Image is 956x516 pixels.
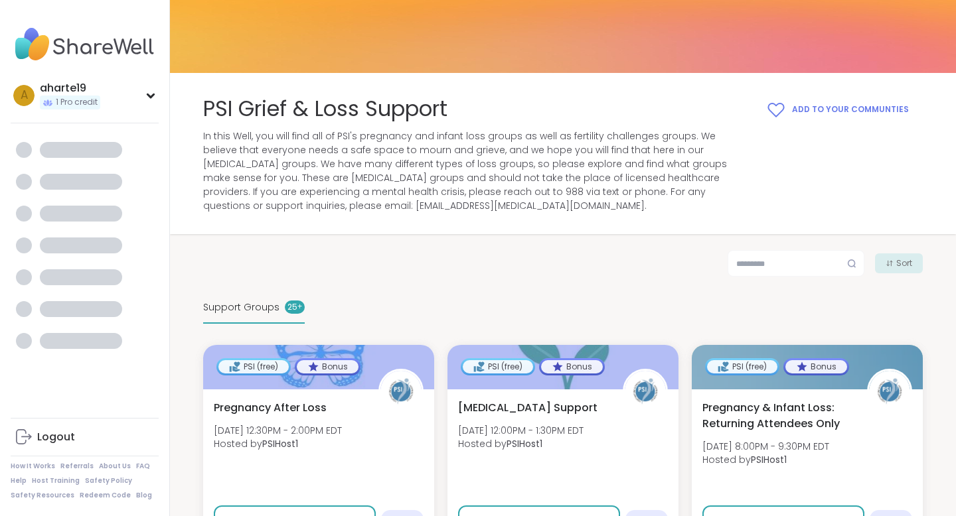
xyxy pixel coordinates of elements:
[792,103,909,115] span: Add to your Communties
[21,87,28,104] span: a
[99,462,131,471] a: About Us
[136,491,152,500] a: Blog
[707,360,777,373] div: PSI (free)
[37,430,75,444] div: Logout
[297,360,358,373] div: Bonus
[60,462,94,471] a: Referrals
[869,371,910,412] img: PSIHost1
[203,129,736,213] span: In this Well, you will find all of PSI's pregnancy and infant loss groups as well as fertility ch...
[262,437,298,450] b: PSIHost1
[218,360,289,373] div: PSI (free)
[214,437,342,450] span: Hosted by
[214,424,342,437] span: [DATE] 12:30PM - 2:00PM EDT
[285,300,305,314] div: 25
[458,424,584,437] span: [DATE] 12:00PM - 1:30PM EDT
[297,301,302,313] pre: +
[56,97,98,108] span: 1 Pro credit
[751,453,787,466] b: PSIHost1
[752,94,923,125] button: Add to your Communties
[203,94,447,124] span: PSI Grief & Loss Support
[896,257,912,269] span: Sort
[11,491,74,500] a: Safety Resources
[702,400,852,432] span: Pregnancy & Infant Loss: Returning Attendees Only
[203,300,279,314] span: Support Groups
[541,360,603,373] div: Bonus
[702,453,829,466] span: Hosted by
[80,491,131,500] a: Redeem Code
[507,437,542,450] b: PSIHost1
[136,462,150,471] a: FAQ
[11,476,27,485] a: Help
[702,440,829,453] span: [DATE] 8:00PM - 9:30PM EDT
[11,462,55,471] a: How It Works
[458,400,597,416] span: [MEDICAL_DATA] Support
[214,400,327,416] span: Pregnancy After Loss
[380,371,422,412] img: PSIHost1
[11,21,159,68] img: ShareWell Nav Logo
[625,371,666,412] img: PSIHost1
[40,81,100,96] div: aharte19
[85,476,132,485] a: Safety Policy
[785,360,847,373] div: Bonus
[463,360,533,373] div: PSI (free)
[458,437,584,450] span: Hosted by
[32,476,80,485] a: Host Training
[11,421,159,453] a: Logout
